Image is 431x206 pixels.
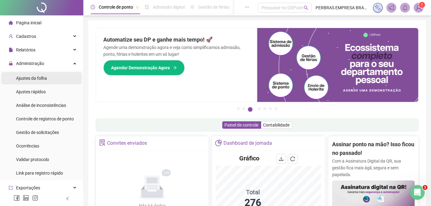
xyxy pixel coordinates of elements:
[290,156,295,161] span: reload
[248,107,253,112] button: 3
[173,66,177,70] span: arrow-right
[421,3,423,7] span: 1
[389,5,394,10] span: notification
[23,195,29,201] span: linkedin
[198,5,229,10] span: Gestão de férias
[103,35,250,44] h2: Automatize seu DP e ganhe mais tempo! 🚀
[375,4,381,11] img: sparkle-icon.fc2bf0ac1784a2077858766a79e2daf3.svg
[263,107,266,110] button: 5
[16,130,59,135] span: Gestão de solicitações
[274,107,278,110] button: 7
[9,48,13,52] span: file
[16,34,36,39] span: Cadastros
[9,21,13,25] span: home
[16,171,63,176] span: Link para registro rápido
[111,64,170,71] span: Agendar Demonstração Agora
[16,143,39,148] span: Ocorrências
[224,138,272,148] div: Dashboard de jornada
[16,185,40,190] span: Exportações
[16,116,74,121] span: Controle de registros de ponto
[215,139,222,146] span: pie-chart
[153,5,185,10] span: Admissão digital
[136,6,139,9] span: pushpin
[239,154,259,163] h4: Gráfico
[414,3,423,12] img: 87329
[257,28,418,102] img: banner%2Fd57e337e-a0d3-4837-9615-f134fc33a8e6.png
[316,4,369,11] span: PERBRAS EMPRESA BRASILEIRA DE PERFURACAO LTDA
[65,196,70,201] span: left
[237,107,240,110] button: 1
[258,107,261,110] button: 4
[16,103,66,108] span: Análise de inconsistências
[332,158,415,178] p: Com a Assinatura Digital da QR, sua gestão fica mais ágil, segura e sem papelada.
[91,5,95,9] span: clock-circle
[103,60,185,75] button: Agendar Demonstração Agora
[99,139,106,146] span: solution
[410,185,425,200] iframe: Intercom live chat
[332,140,415,158] h2: Assinar ponto na mão? Isso ficou no passado!
[99,5,133,10] span: Controle de ponto
[402,5,408,10] span: bell
[16,89,46,94] span: Ajustes rápidos
[14,195,20,201] span: facebook
[225,123,259,127] span: Painel de controle
[16,47,36,52] span: Relatórios
[263,123,290,127] span: Contabilidade
[16,20,41,25] span: Página inicial
[245,5,249,9] span: ellipsis
[16,76,47,81] span: Ajustes da folha
[103,44,250,58] p: Agende uma demonstração agora e veja como simplificamos admissão, ponto, férias e holerites em um...
[304,6,308,10] span: search
[190,5,195,9] span: sun
[423,185,428,190] span: 1
[9,34,13,38] span: user-add
[269,107,272,110] button: 6
[9,61,13,66] span: lock
[279,156,284,161] span: download
[9,186,13,190] span: export
[145,5,149,9] span: file-done
[419,2,425,8] sup: Atualize o seu contato no menu Meus Dados
[16,157,49,162] span: Validar protocolo
[107,138,147,148] div: Convites enviados
[32,195,38,201] span: instagram
[16,61,44,66] span: Administração
[242,107,245,110] button: 2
